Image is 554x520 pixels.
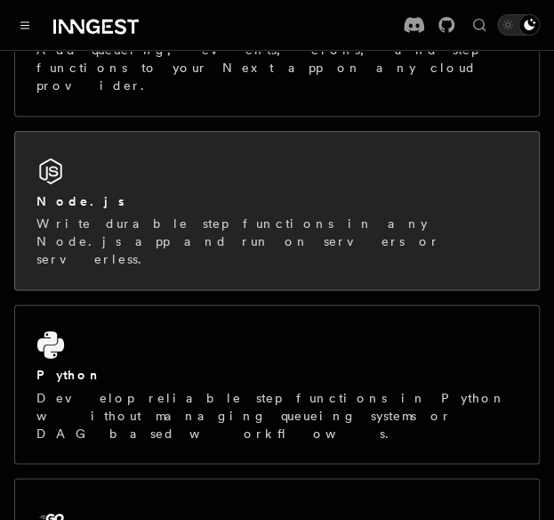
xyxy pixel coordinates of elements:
button: Toggle dark mode [497,14,540,36]
p: Add queueing, events, crons, and step functions to your Next app on any cloud provider. [36,41,518,94]
button: Find something... [469,14,490,36]
button: Toggle navigation [14,14,36,36]
p: Develop reliable step functions in Python without managing queueing systems or DAG based workflows. [36,388,518,442]
a: Node.jsWrite durable step functions in any Node.js app and run on servers or serverless. [14,131,540,290]
p: Write durable step functions in any Node.js app and run on servers or serverless. [36,215,518,268]
a: PythonDevelop reliable step functions in Python without managing queueing systems or DAG based wo... [14,305,540,464]
h2: Python [36,366,102,384]
h2: Node.js [36,192,124,210]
